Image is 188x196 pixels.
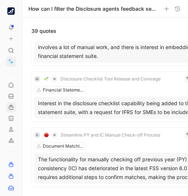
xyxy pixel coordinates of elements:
img: 🌱 [44,77,49,81]
button: Datasnipper [6,6,16,16]
span: Disclosure Checklist Tool Release and Coverage [60,76,161,82]
h1: How can I filter the Disclosure agents feedback section with only things relevant for disclosure ... [28,5,158,13]
div: Financial Statement Suite [43,86,84,94]
span: Streamline PY and IC Manual Check-off Process [60,132,160,138]
img: 🔴 [44,133,49,137]
div: Document Matching & Comparison [43,142,84,150]
button: 🌱Disclosure Checklist Tool Release and Coverage [42,75,163,83]
div: M [34,76,40,82]
img: Datasnipper [7,7,15,15]
span: 39 quotes [31,27,56,35]
div: B [34,132,40,138]
button: 🔴Streamline PY and IC Manual Check-off Process [42,131,163,140]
